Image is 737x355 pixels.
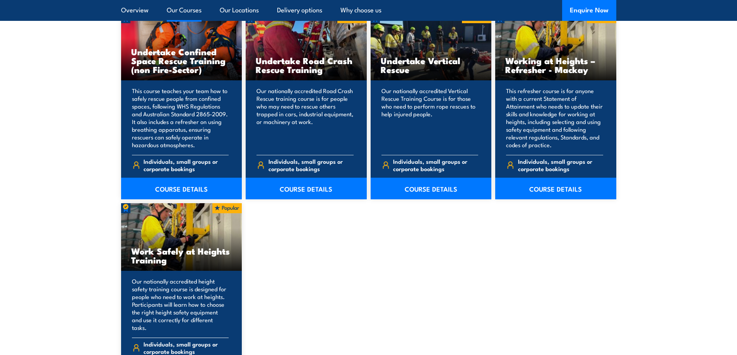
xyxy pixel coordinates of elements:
[121,178,242,199] a: COURSE DETAILS
[131,246,232,264] h3: Work Safely at Heights Training
[256,87,354,149] p: Our nationally accredited Road Crash Rescue training course is for people who may need to rescue ...
[132,87,229,149] p: This course teaches your team how to safely rescue people from confined spaces, following WHS Reg...
[506,87,603,149] p: This refresher course is for anyone with a current Statement of Attainment who needs to update th...
[132,277,229,331] p: Our nationally accredited height safety training course is designed for people who need to work a...
[371,178,492,199] a: COURSE DETAILS
[268,158,354,172] span: Individuals, small groups or corporate bookings
[131,47,232,74] h3: Undertake Confined Space Rescue Training (non Fire-Sector)
[393,158,478,172] span: Individuals, small groups or corporate bookings
[144,340,229,355] span: Individuals, small groups or corporate bookings
[518,158,603,172] span: Individuals, small groups or corporate bookings
[505,56,606,74] h3: Working at Heights – Refresher - Mackay
[144,158,229,172] span: Individuals, small groups or corporate bookings
[256,56,357,74] h3: Undertake Road Crash Rescue Training
[495,178,616,199] a: COURSE DETAILS
[381,87,479,149] p: Our nationally accredited Vertical Rescue Training Course is for those who need to perform rope r...
[381,56,482,74] h3: Undertake Vertical Rescue
[246,178,367,199] a: COURSE DETAILS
